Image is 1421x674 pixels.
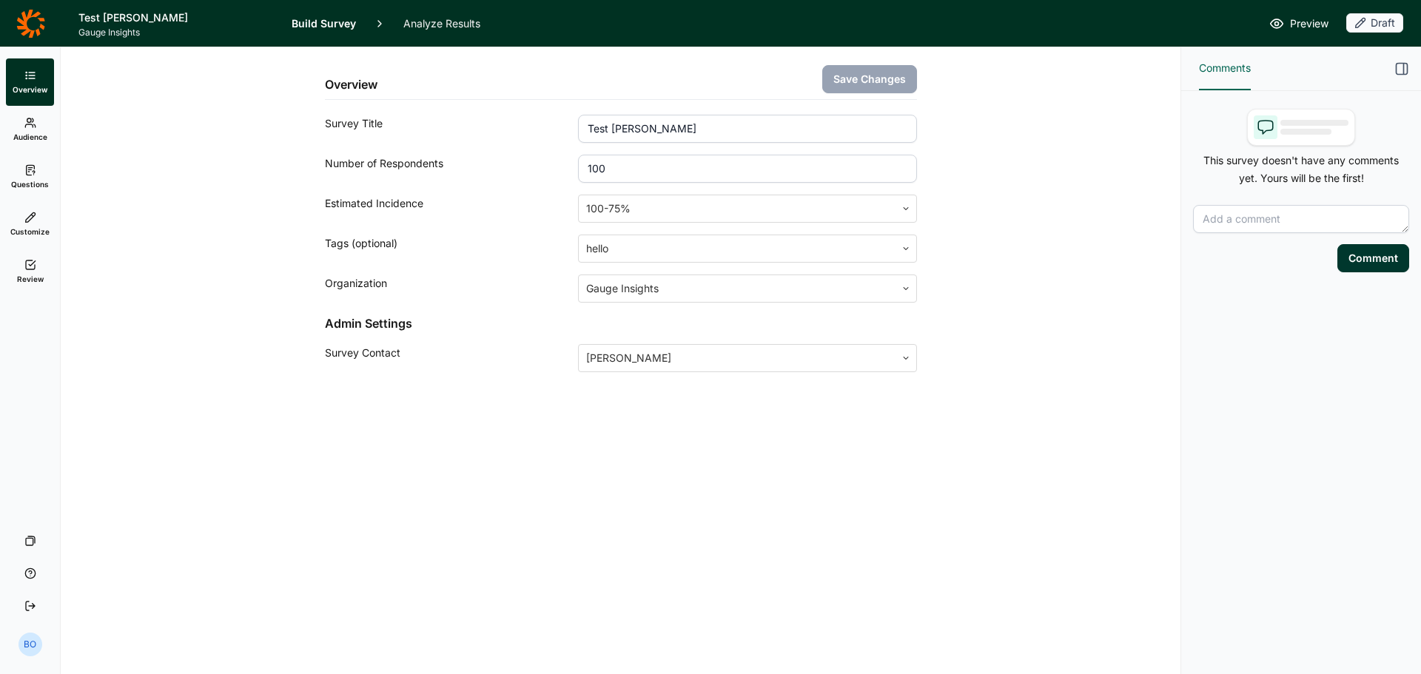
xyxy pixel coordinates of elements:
span: Questions [11,179,49,189]
div: Survey Title [325,115,579,143]
button: Draft [1346,13,1403,34]
a: Audience [6,106,54,153]
a: Customize [6,200,54,248]
div: Draft [1346,13,1403,33]
div: BO [19,633,42,656]
div: Survey Contact [325,344,579,372]
span: Review [17,274,44,284]
span: Gauge Insights [78,27,274,38]
a: Overview [6,58,54,106]
p: This survey doesn't have any comments yet. Yours will be the first! [1193,152,1409,187]
a: Preview [1269,15,1328,33]
div: Number of Respondents [325,155,579,183]
div: Organization [325,274,579,303]
a: Review [6,248,54,295]
span: Audience [13,132,47,142]
span: Customize [10,226,50,237]
input: ex: Package testing study [578,115,916,143]
button: Comments [1199,47,1251,90]
h1: Test [PERSON_NAME] [78,9,274,27]
div: Estimated Incidence [325,195,579,223]
span: Comments [1199,59,1251,77]
h2: Admin Settings [325,314,917,332]
div: Tags (optional) [325,235,579,263]
a: Questions [6,153,54,200]
input: 1000 [578,155,916,183]
h2: Overview [325,75,377,93]
span: Overview [13,84,47,95]
button: Comment [1337,244,1409,272]
span: Preview [1290,15,1328,33]
button: Save Changes [822,65,917,93]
